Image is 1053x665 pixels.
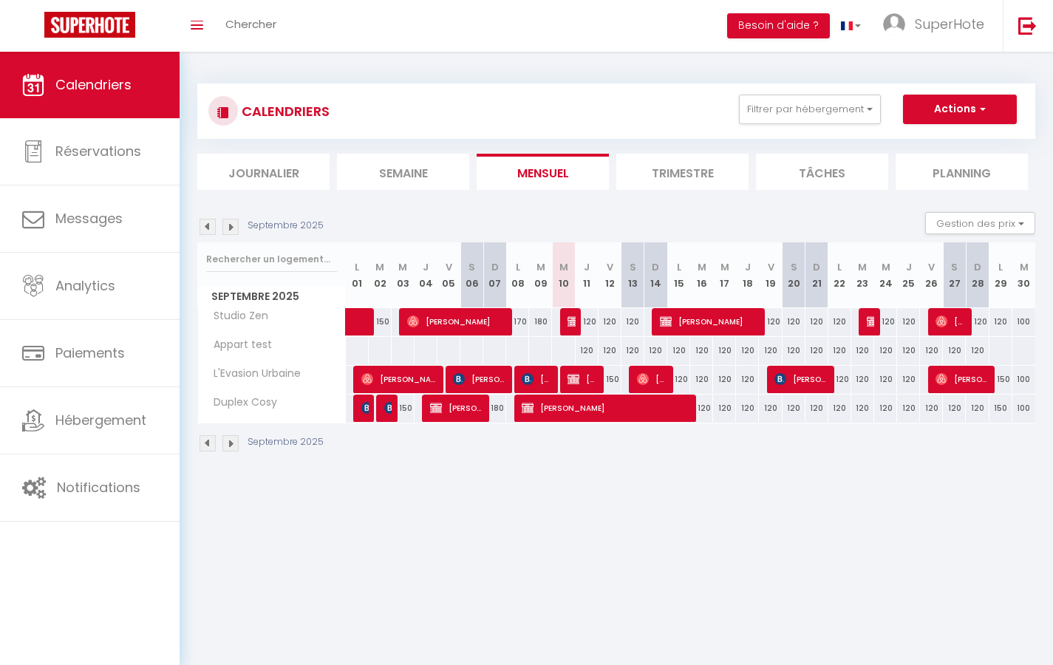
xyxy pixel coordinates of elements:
div: 120 [874,337,897,364]
img: ... [883,13,905,35]
div: 120 [621,308,644,335]
li: Semaine [337,154,469,190]
th: 07 [483,242,506,308]
th: 24 [874,242,897,308]
div: 120 [943,395,966,422]
div: 150 [989,395,1012,422]
button: Ouvrir le widget de chat LiveChat [12,6,56,50]
abbr: M [375,260,384,274]
span: [PERSON_NAME] [774,365,828,393]
div: 120 [783,308,805,335]
abbr: V [607,260,613,274]
p: Septembre 2025 [248,435,324,449]
div: 120 [966,337,989,364]
abbr: D [491,260,499,274]
abbr: S [630,260,636,274]
th: 29 [989,242,1012,308]
img: logout [1018,16,1037,35]
th: 20 [783,242,805,308]
span: [PERSON_NAME] [453,365,506,393]
li: Trimestre [616,154,749,190]
th: 27 [943,242,966,308]
h3: CALENDRIERS [238,95,330,128]
span: [PERSON_NAME] [867,307,874,335]
span: [PERSON_NAME] [430,394,483,422]
div: 170 [506,308,529,335]
div: 120 [690,337,713,364]
span: [PERSON_NAME] [936,365,989,393]
th: 23 [851,242,874,308]
div: 120 [828,395,851,422]
span: SuperHote [915,15,984,33]
div: 120 [897,337,920,364]
abbr: V [928,260,935,274]
li: Mensuel [477,154,609,190]
abbr: L [355,260,359,274]
div: 120 [713,366,736,393]
th: 16 [690,242,713,308]
th: 08 [506,242,529,308]
div: 120 [851,337,874,364]
abbr: L [998,260,1003,274]
abbr: M [1020,260,1029,274]
th: 14 [644,242,667,308]
div: 120 [805,337,828,364]
abbr: M [858,260,867,274]
span: Patureau Léa [361,394,369,422]
div: 120 [759,308,782,335]
div: 120 [667,337,690,364]
th: 11 [576,242,599,308]
div: 120 [736,337,759,364]
span: Appart test [200,337,276,353]
span: [PERSON_NAME] [660,307,759,335]
div: 120 [805,308,828,335]
div: 120 [943,337,966,364]
th: 26 [920,242,943,308]
div: 120 [690,395,713,422]
span: [PERSON_NAME] [407,307,506,335]
th: 04 [415,242,437,308]
div: 120 [644,337,667,364]
span: [PERSON_NAME] [384,394,392,422]
div: 120 [759,337,782,364]
li: Journalier [197,154,330,190]
th: 06 [460,242,483,308]
span: Analytics [55,276,115,295]
div: 180 [529,308,552,335]
div: 120 [713,395,736,422]
span: Hébergement [55,411,146,429]
span: [PERSON_NAME] [361,365,437,393]
th: 09 [529,242,552,308]
div: 150 [989,366,1012,393]
span: Septembre 2025 [198,286,345,307]
div: 120 [874,308,897,335]
th: 28 [966,242,989,308]
th: 13 [621,242,644,308]
div: 120 [599,337,621,364]
abbr: M [698,260,706,274]
th: 19 [759,242,782,308]
div: 120 [736,366,759,393]
li: Planning [896,154,1028,190]
li: Tâches [756,154,888,190]
th: 25 [897,242,920,308]
input: Rechercher un logement... [206,246,337,273]
span: [PERSON_NAME] [637,365,667,393]
span: L'Evasion Urbaine [200,366,304,382]
p: Septembre 2025 [248,219,324,233]
th: 10 [552,242,575,308]
div: 120 [690,366,713,393]
div: 120 [851,366,874,393]
span: Réservations [55,142,141,160]
div: 120 [805,395,828,422]
abbr: L [677,260,681,274]
abbr: V [768,260,774,274]
span: Paiements [55,344,125,362]
span: [PERSON_NAME] [936,307,966,335]
div: 120 [736,395,759,422]
div: 120 [851,395,874,422]
abbr: D [813,260,820,274]
abbr: J [423,260,429,274]
div: 120 [783,337,805,364]
span: Duplex Cosy [200,395,281,411]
